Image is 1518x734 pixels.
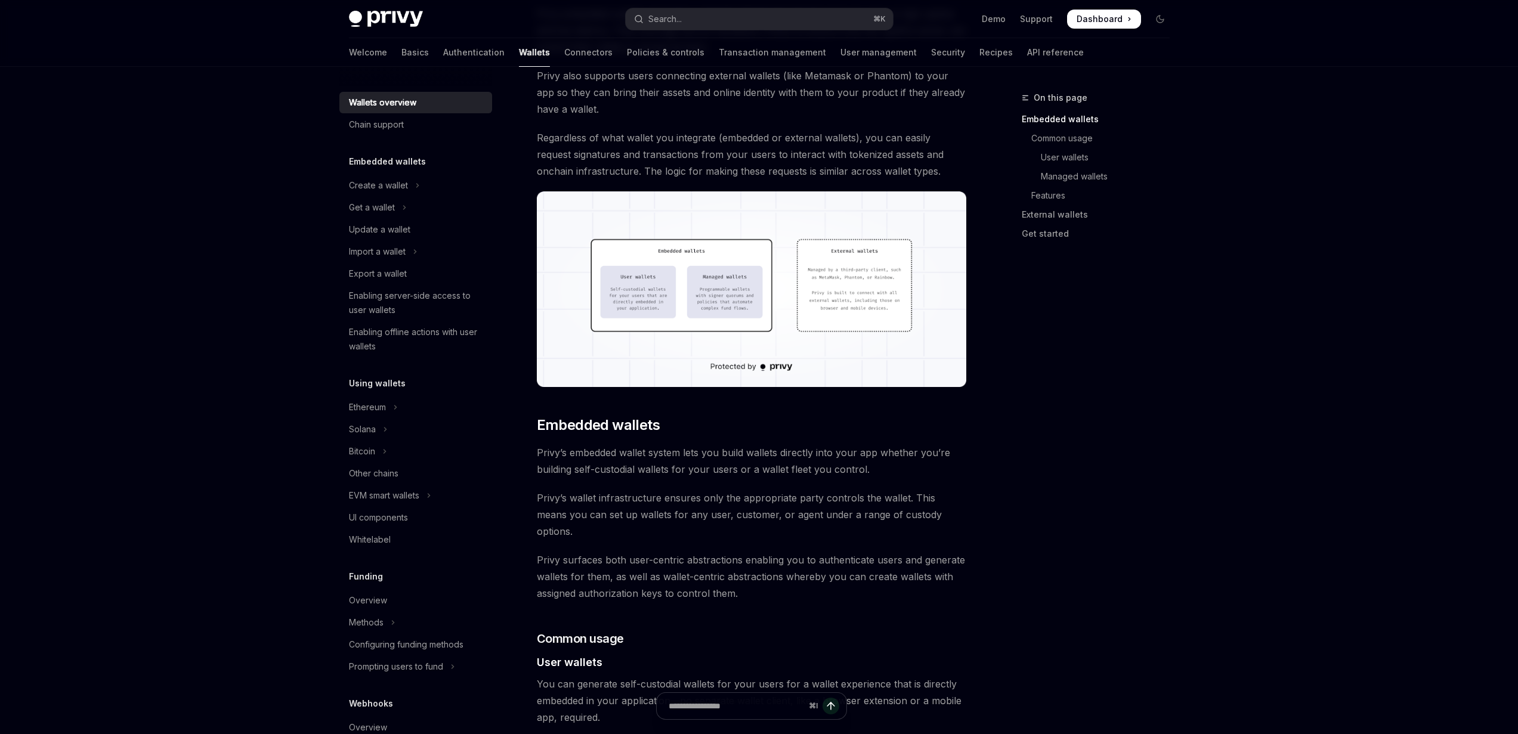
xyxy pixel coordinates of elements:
span: User wallets [537,654,602,670]
div: Enabling server-side access to user wallets [349,289,485,317]
span: ⌘ K [873,14,886,24]
button: Toggle Create a wallet section [339,175,492,196]
span: Privy also supports users connecting external wallets (like Metamask or Phantom) to your app so t... [537,67,967,117]
div: Create a wallet [349,178,408,193]
a: Authentication [443,38,505,67]
img: dark logo [349,11,423,27]
a: Support [1020,13,1053,25]
span: Dashboard [1077,13,1123,25]
div: Enabling offline actions with user wallets [349,325,485,354]
a: Welcome [349,38,387,67]
button: Toggle Solana section [339,419,492,440]
a: Basics [401,38,429,67]
div: Get a wallet [349,200,395,215]
div: Export a wallet [349,267,407,281]
div: Whitelabel [349,532,391,547]
button: Toggle Import a wallet section [339,241,492,262]
div: UI components [349,510,408,525]
div: EVM smart wallets [349,488,419,503]
a: Demo [982,13,1006,25]
a: Security [931,38,965,67]
button: Toggle Ethereum section [339,397,492,418]
a: Dashboard [1067,10,1141,29]
h5: Funding [349,569,383,584]
button: Send message [823,698,839,714]
span: Regardless of what wallet you integrate (embedded or external wallets), you can easily request si... [537,129,967,179]
a: Other chains [339,463,492,484]
div: Overview [349,593,387,608]
a: Chain support [339,114,492,135]
div: Solana [349,422,376,436]
a: Update a wallet [339,219,492,240]
button: Open search [626,8,893,30]
a: Recipes [979,38,1013,67]
div: Other chains [349,466,398,481]
button: Toggle dark mode [1151,10,1170,29]
a: Connectors [564,38,613,67]
a: Transaction management [719,38,826,67]
div: Configuring funding methods [349,637,463,652]
h5: Embedded wallets [349,154,426,169]
div: Wallets overview [349,95,416,110]
a: Managed wallets [1022,167,1179,186]
input: Ask a question... [669,693,804,719]
a: Wallets overview [339,92,492,113]
a: User wallets [1022,148,1179,167]
a: User management [840,38,917,67]
span: Privy surfaces both user-centric abstractions enabling you to authenticate users and generate wal... [537,552,967,602]
div: Ethereum [349,400,386,414]
div: Search... [648,12,682,26]
button: Toggle EVM smart wallets section [339,485,492,506]
a: Policies & controls [627,38,704,67]
a: Common usage [1022,129,1179,148]
a: Whitelabel [339,529,492,550]
div: Bitcoin [349,444,375,459]
span: Embedded wallets [537,416,660,435]
span: Privy’s embedded wallet system lets you build wallets directly into your app whether you’re build... [537,444,967,478]
div: Methods [349,615,384,630]
span: Privy’s wallet infrastructure ensures only the appropriate party controls the wallet. This means ... [537,490,967,540]
a: External wallets [1022,205,1179,224]
button: Toggle Prompting users to fund section [339,656,492,677]
a: Enabling offline actions with user wallets [339,321,492,357]
a: Wallets [519,38,550,67]
h5: Using wallets [349,376,406,391]
h5: Webhooks [349,696,393,711]
div: Update a wallet [349,222,410,237]
img: images/walletoverview.png [537,191,967,387]
div: Prompting users to fund [349,659,443,674]
a: Embedded wallets [1022,110,1179,129]
a: Configuring funding methods [339,634,492,655]
a: UI components [339,507,492,528]
span: On this page [1034,91,1087,105]
button: Toggle Bitcoin section [339,441,492,462]
a: Overview [339,590,492,611]
div: Chain support [349,117,404,132]
a: Get started [1022,224,1179,243]
a: Enabling server-side access to user wallets [339,285,492,321]
div: Import a wallet [349,244,406,259]
button: Toggle Methods section [339,612,492,633]
button: Toggle Get a wallet section [339,197,492,218]
a: Export a wallet [339,263,492,284]
span: You can generate self-custodial wallets for your users for a wallet experience that is directly e... [537,676,967,726]
a: Features [1022,186,1179,205]
span: Common usage [537,630,624,647]
a: API reference [1027,38,1084,67]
